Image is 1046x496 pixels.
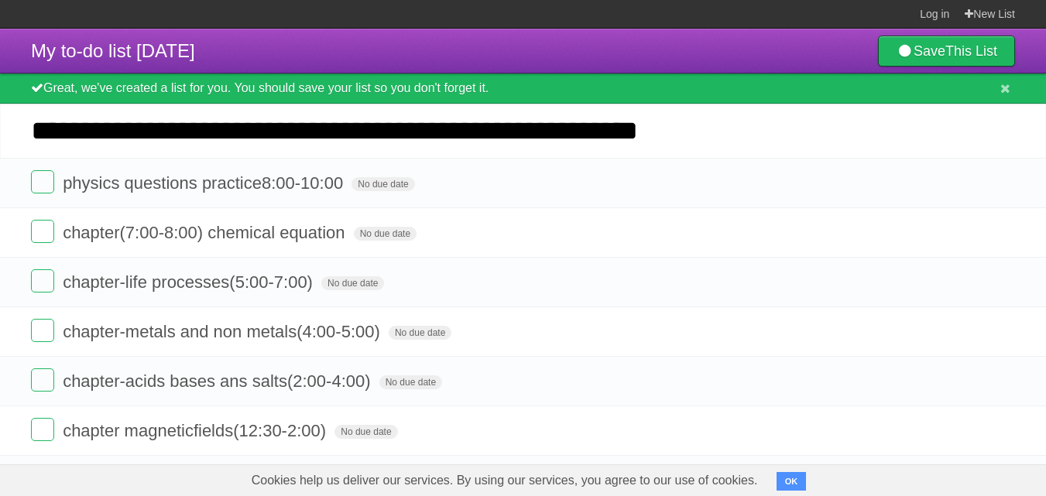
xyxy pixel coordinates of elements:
span: physics questions practice8:00-10:00 [63,173,347,193]
span: No due date [334,425,397,439]
label: Done [31,170,54,193]
span: No due date [321,276,384,290]
a: SaveThis List [878,36,1015,67]
b: This List [945,43,997,59]
span: No due date [379,375,442,389]
label: Done [31,319,54,342]
span: chapter magneticfields(12:30-2:00) [63,421,330,440]
button: OK [777,472,807,491]
span: No due date [354,227,417,241]
span: chapter-acids bases ans salts(2:00-4:00) [63,371,374,391]
span: My to-do list [DATE] [31,40,195,61]
label: Done [31,418,54,441]
span: No due date [389,326,451,340]
label: Done [31,269,54,292]
label: Done [31,220,54,243]
span: chapter(7:00-8:00) chemical equation [63,223,348,242]
span: chapter-life processes(5:00-7:00) [63,272,317,292]
span: No due date [352,177,414,191]
span: Cookies help us deliver our services. By using our services, you agree to our use of cookies. [236,465,773,496]
span: chapter-metals and non metals(4:00-5:00) [63,322,384,341]
label: Done [31,368,54,392]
